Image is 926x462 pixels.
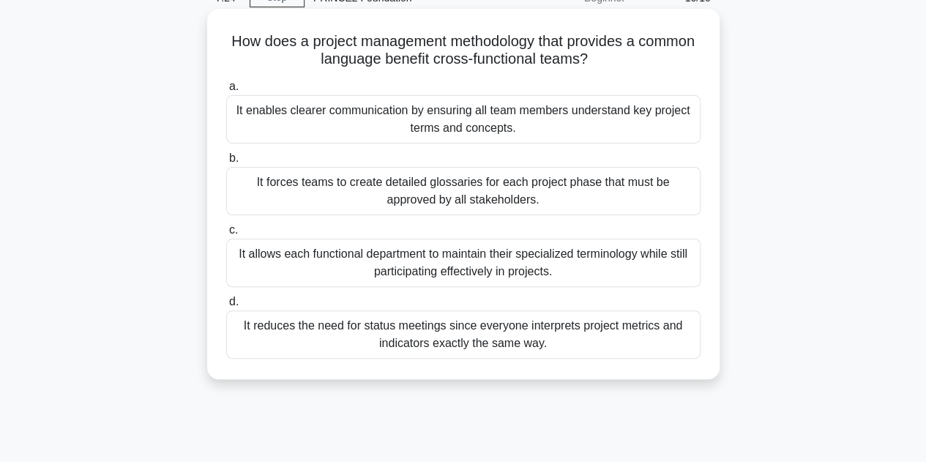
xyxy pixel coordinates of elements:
[226,239,701,287] div: It allows each functional department to maintain their specialized terminology while still partic...
[229,80,239,92] span: a.
[229,295,239,308] span: d.
[229,223,238,236] span: c.
[226,167,701,215] div: It forces teams to create detailed glossaries for each project phase that must be approved by all...
[225,32,702,69] h5: How does a project management methodology that provides a common language benefit cross-functiona...
[226,95,701,144] div: It enables clearer communication by ensuring all team members understand key project terms and co...
[229,152,239,164] span: b.
[226,310,701,359] div: It reduces the need for status meetings since everyone interprets project metrics and indicators ...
